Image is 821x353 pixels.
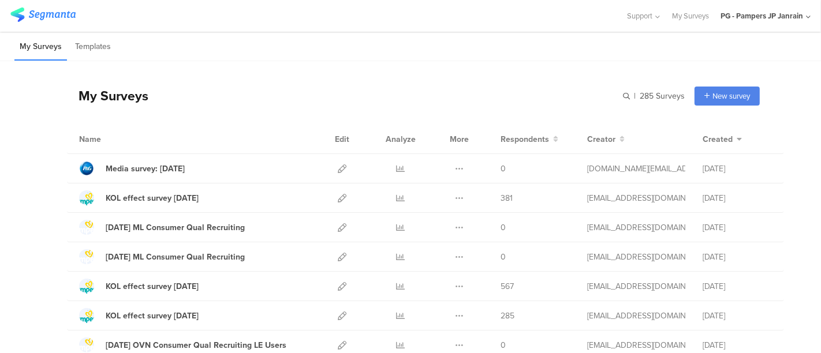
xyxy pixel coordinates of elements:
[703,280,772,292] div: [DATE]
[587,251,685,263] div: makimura.n@pg.com
[640,90,685,102] span: 285 Surveys
[79,337,286,352] a: [DATE] OVN Consumer Qual Recruiting LE Users
[587,310,685,322] div: oki.y.2@pg.com
[703,163,772,175] div: [DATE]
[501,163,506,175] span: 0
[70,33,116,61] li: Templates
[587,163,685,175] div: pang.jp@pg.com
[79,190,199,205] a: KOL effect survey [DATE]
[330,125,354,153] div: Edit
[587,192,685,204] div: oki.y.2@pg.com
[501,310,514,322] span: 285
[106,221,245,234] div: Aug'25 ML Consumer Qual Recruiting
[703,192,772,204] div: [DATE]
[106,339,286,351] div: Jun'25 OVN Consumer Qual Recruiting LE Users
[106,163,185,175] div: Media survey: Sep'25
[703,251,772,263] div: [DATE]
[587,339,685,351] div: makimura.n@pg.com
[703,133,742,145] button: Created
[587,133,615,145] span: Creator
[632,90,637,102] span: |
[10,7,76,22] img: segmanta logo
[501,339,506,351] span: 0
[79,308,199,323] a: KOL effect survey [DATE]
[703,221,772,234] div: [DATE]
[106,192,199,204] div: KOL effect survey Aug 25
[383,125,418,153] div: Analyze
[79,249,245,264] a: [DATE] ML Consumer Qual Recruiting
[79,161,185,176] a: Media survey: [DATE]
[703,339,772,351] div: [DATE]
[721,10,803,21] div: PG - Pampers JP Janrain
[501,280,514,292] span: 567
[501,133,558,145] button: Respondents
[501,133,549,145] span: Respondents
[14,33,67,61] li: My Surveys
[501,251,506,263] span: 0
[106,310,199,322] div: KOL effect survey Jun 25
[703,133,733,145] span: Created
[447,125,472,153] div: More
[501,221,506,234] span: 0
[587,221,685,234] div: oki.y.2@pg.com
[106,251,245,263] div: Jul'25 ML Consumer Qual Recruiting
[703,310,772,322] div: [DATE]
[587,280,685,292] div: saito.s.2@pg.com
[628,10,653,21] span: Support
[79,279,199,294] a: KOL effect survey [DATE]
[79,220,245,235] a: [DATE] ML Consumer Qual Recruiting
[79,133,148,145] div: Name
[712,91,750,102] span: New survey
[501,192,513,204] span: 381
[106,280,199,292] div: KOL effect survey Jul 25
[67,86,148,106] div: My Surveys
[587,133,625,145] button: Creator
